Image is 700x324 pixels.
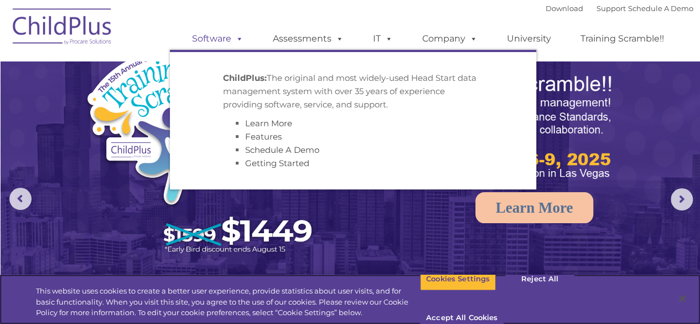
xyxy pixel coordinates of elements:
a: University [496,28,562,50]
img: ChildPlus by Procare Solutions [7,1,118,56]
a: Features [245,131,282,142]
p: The original and most widely-used Head Start data management system with over 35 years of experie... [223,71,483,111]
div: This website uses cookies to create a better user experience, provide statistics about user visit... [36,286,420,318]
a: Company [411,28,489,50]
a: Download [546,4,583,13]
button: Reject All [505,268,574,291]
a: Schedule A Demo [245,145,319,155]
a: Learn More [245,118,292,128]
a: Assessments [262,28,355,50]
strong: ChildPlus: [223,73,267,83]
a: Getting Started [245,158,309,168]
a: IT [362,28,404,50]
a: Training Scramble!! [569,28,675,50]
button: Close [670,286,694,311]
a: Learn More [475,192,594,223]
a: Schedule A Demo [628,4,693,13]
button: Cookies Settings [420,268,496,291]
a: Software [181,28,255,50]
a: Support [597,4,626,13]
font: | [546,4,693,13]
